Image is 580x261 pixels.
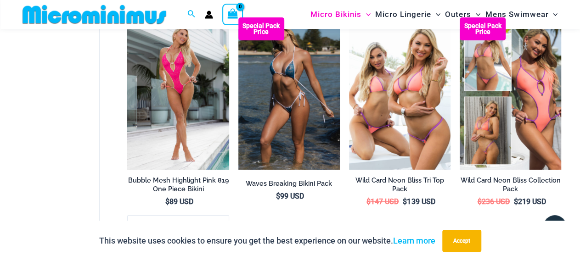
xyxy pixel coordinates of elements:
a: Bubble Mesh Highlight Pink 819 One Piece 01Bubble Mesh Highlight Pink 819 One Piece 03Bubble Mesh... [127,17,229,170]
span: Menu Toggle [471,3,480,26]
bdi: 236 USD [477,197,509,206]
nav: Site Navigation [307,1,562,28]
img: Wild Card Neon Bliss Tri Top Pack [349,17,450,170]
span: $ [165,197,169,206]
span: $ [477,197,481,206]
h2: Wild Card Neon Bliss Collection Pack [460,176,561,193]
span: $ [276,192,280,200]
span: $ [513,197,518,206]
a: Waves Breaking Ocean 312 Top 456 Bottom 08 Waves Breaking Ocean 312 Top 456 Bottom 04Waves Breaki... [238,17,340,170]
a: Search icon link [187,9,196,20]
a: Mens SwimwearMenu ToggleMenu Toggle [483,3,560,26]
span: $ [403,197,407,206]
img: MM SHOP LOGO FLAT [19,4,170,25]
b: Special Pack Price [460,23,506,35]
a: Account icon link [205,11,213,19]
h2: Waves Breaking Bikini Pack [238,179,340,188]
button: Accept [442,230,481,252]
a: Wild Card Neon Bliss Tri Top Pack [349,176,450,197]
a: Wild Card Neon Bliss Collection Pack [460,176,561,197]
a: Collection Pack (7) Collection Pack B (1)Collection Pack B (1) [460,17,561,170]
span: Outers [445,3,471,26]
img: Collection Pack (7) [460,17,561,170]
span: $ [366,197,371,206]
span: Micro Lingerie [375,3,431,26]
p: This website uses cookies to ensure you get the best experience on our website. [99,234,435,248]
img: Bubble Mesh Highlight Pink 819 One Piece 01 [127,17,229,170]
a: Micro LingerieMenu ToggleMenu Toggle [373,3,443,26]
a: Wild Card Neon Bliss Tri Top PackWild Card Neon Bliss Tri Top Pack BWild Card Neon Bliss Tri Top ... [349,17,450,170]
span: Mens Swimwear [485,3,548,26]
a: Bubble Mesh Highlight Pink 819 One Piece Bikini [127,176,229,197]
a: Waves Breaking Bikini Pack [238,179,340,191]
bdi: 89 USD [165,197,193,206]
span: Micro Bikinis [310,3,361,26]
bdi: 147 USD [366,197,399,206]
h2: Bubble Mesh Highlight Pink 819 One Piece Bikini [127,176,229,193]
a: OutersMenu ToggleMenu Toggle [443,3,483,26]
bdi: 99 USD [276,192,304,200]
b: Special Pack Price [238,23,284,35]
bdi: 139 USD [403,197,435,206]
h2: Wild Card Neon Bliss Tri Top Pack [349,176,450,193]
bdi: 219 USD [513,197,546,206]
a: View Shopping Cart, empty [222,4,243,25]
span: Menu Toggle [361,3,371,26]
span: Menu Toggle [548,3,557,26]
img: Waves Breaking Ocean 312 Top 456 Bottom 08 [238,17,340,170]
span: Menu Toggle [431,3,440,26]
a: Micro BikinisMenu ToggleMenu Toggle [308,3,373,26]
a: Learn more [393,236,435,245]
